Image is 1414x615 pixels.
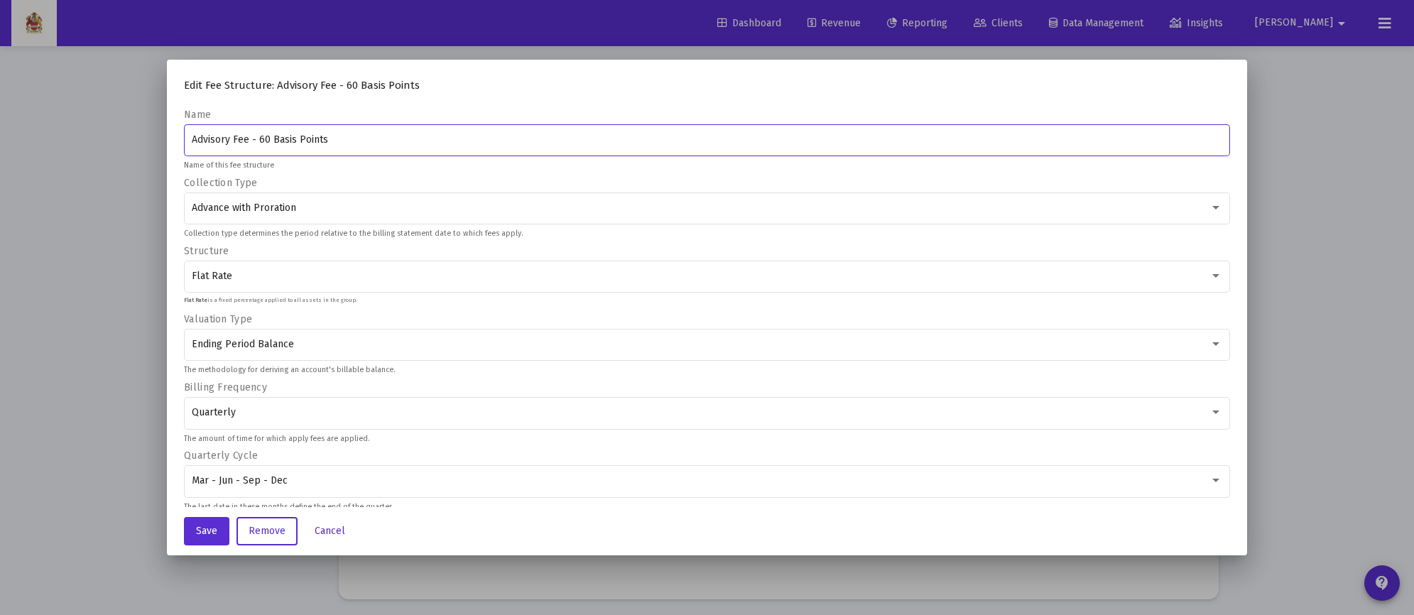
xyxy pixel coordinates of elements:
[184,229,523,238] mat-hint: Collection type determines the period relative to the billing statement date to which fees apply.
[196,525,217,537] span: Save
[184,245,229,257] label: Structure
[184,503,393,511] mat-hint: The last date in these months define the end of the quarter.
[192,338,294,350] span: Ending Period Balance
[184,313,252,325] label: Valuation Type
[184,297,207,303] b: Flat Rate
[184,77,1230,94] h4: Edit Fee Structure: Advisory Fee - 60 Basis Points
[192,134,1223,146] input: e.g., Standard Fee
[184,161,274,170] mat-hint: Name of this fee structure
[184,381,267,393] label: Billing Frequency
[192,270,232,282] span: Flat Rate
[184,366,395,374] mat-hint: The methodology for deriving an account's billable balance.
[192,474,288,486] span: Mar - Jun - Sep - Dec
[303,517,357,545] button: Cancel
[184,298,357,304] p: is a fixed percentage applied to all assets in the group.
[236,517,298,545] button: Remove
[315,525,345,537] span: Cancel
[184,517,229,545] button: Save
[184,109,211,121] label: Name
[192,202,296,214] span: Advance with Proration
[249,525,285,537] span: Remove
[184,435,369,443] mat-hint: The amount of time for which apply fees are applied.
[192,406,236,418] span: Quarterly
[184,177,257,189] label: Collection Type
[184,450,258,462] label: Quarterly Cycle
